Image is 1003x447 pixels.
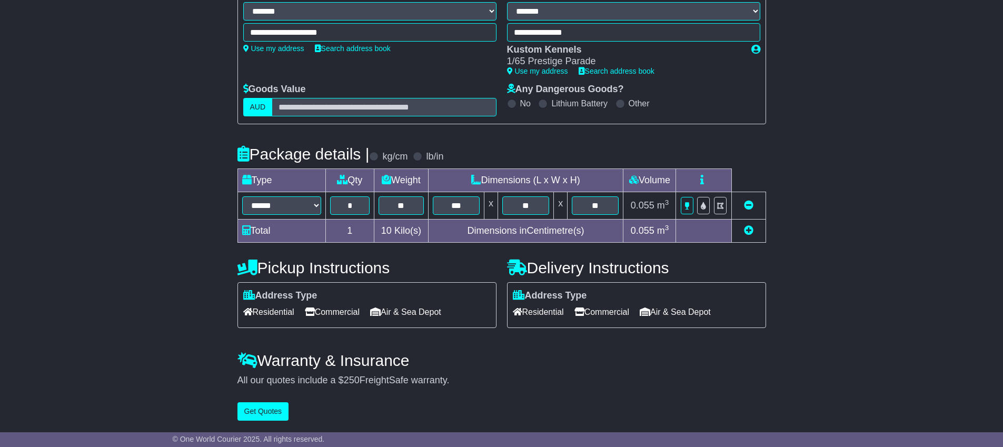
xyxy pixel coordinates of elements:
[631,225,654,236] span: 0.055
[237,168,325,192] td: Type
[507,44,741,56] div: Kustom Kennels
[579,67,654,75] a: Search address book
[744,225,753,236] a: Add new item
[554,192,568,219] td: x
[574,304,629,320] span: Commercial
[243,304,294,320] span: Residential
[381,225,392,236] span: 10
[513,304,564,320] span: Residential
[428,219,623,242] td: Dimensions in Centimetre(s)
[370,304,441,320] span: Air & Sea Depot
[237,352,766,369] h4: Warranty & Insurance
[507,67,568,75] a: Use my address
[173,435,325,443] span: © One World Courier 2025. All rights reserved.
[551,98,608,108] label: Lithium Battery
[237,145,370,163] h4: Package details |
[665,198,669,206] sup: 3
[237,219,325,242] td: Total
[513,290,587,302] label: Address Type
[507,84,624,95] label: Any Dangerous Goods?
[640,304,711,320] span: Air & Sea Depot
[374,168,429,192] td: Weight
[744,200,753,211] a: Remove this item
[629,98,650,108] label: Other
[623,168,676,192] td: Volume
[243,44,304,53] a: Use my address
[657,200,669,211] span: m
[374,219,429,242] td: Kilo(s)
[507,56,741,67] div: 1/65 Prestige Parade
[631,200,654,211] span: 0.055
[520,98,531,108] label: No
[484,192,498,219] td: x
[382,151,408,163] label: kg/cm
[237,375,766,386] div: All our quotes include a $ FreightSafe warranty.
[657,225,669,236] span: m
[237,402,289,421] button: Get Quotes
[426,151,443,163] label: lb/in
[344,375,360,385] span: 250
[315,44,391,53] a: Search address book
[665,224,669,232] sup: 3
[325,168,374,192] td: Qty
[507,259,766,276] h4: Delivery Instructions
[243,84,306,95] label: Goods Value
[243,98,273,116] label: AUD
[243,290,317,302] label: Address Type
[428,168,623,192] td: Dimensions (L x W x H)
[237,259,496,276] h4: Pickup Instructions
[305,304,360,320] span: Commercial
[325,219,374,242] td: 1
